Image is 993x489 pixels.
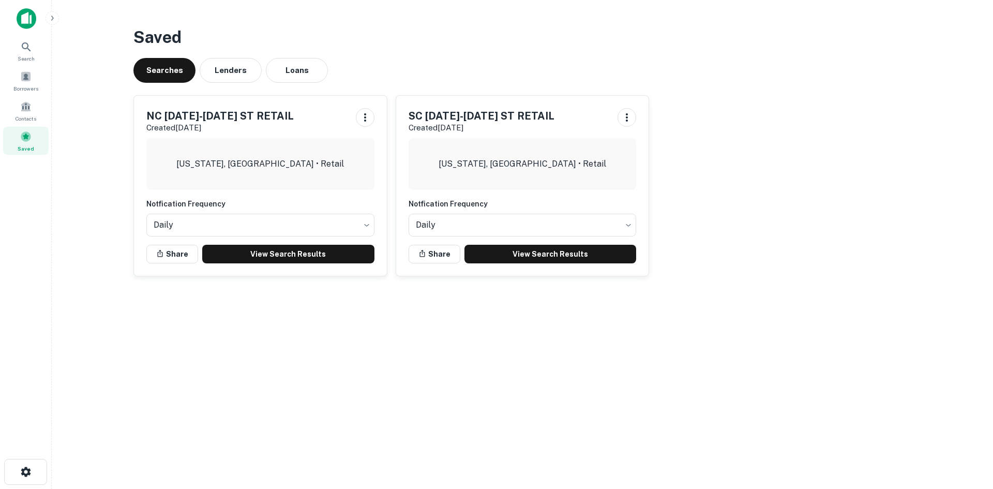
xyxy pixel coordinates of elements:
div: Without label [146,211,374,240]
button: Share [409,245,460,263]
a: Contacts [3,97,49,125]
span: Search [18,54,35,63]
a: Search [3,37,49,65]
a: Saved [3,127,49,155]
div: Without label [409,211,637,240]
h3: Saved [133,25,911,50]
p: Created [DATE] [409,122,554,134]
a: View Search Results [202,245,374,263]
p: Created [DATE] [146,122,294,134]
button: Lenders [200,58,262,83]
h6: Notfication Frequency [146,198,374,210]
p: [US_STATE], [GEOGRAPHIC_DATA] • Retail [176,158,344,170]
button: Searches [133,58,195,83]
h5: SC [DATE]-[DATE] ST RETAIL [409,108,554,124]
span: Borrowers [13,84,38,93]
h5: NC [DATE]-[DATE] ST RETAIL [146,108,294,124]
a: View Search Results [464,245,637,263]
span: Contacts [16,114,36,123]
p: [US_STATE], [GEOGRAPHIC_DATA] • Retail [439,158,606,170]
span: Saved [18,144,34,153]
button: Loans [266,58,328,83]
img: capitalize-icon.png [17,8,36,29]
a: Borrowers [3,67,49,95]
h6: Notfication Frequency [409,198,637,210]
button: Share [146,245,198,263]
iframe: Chat Widget [941,406,993,456]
